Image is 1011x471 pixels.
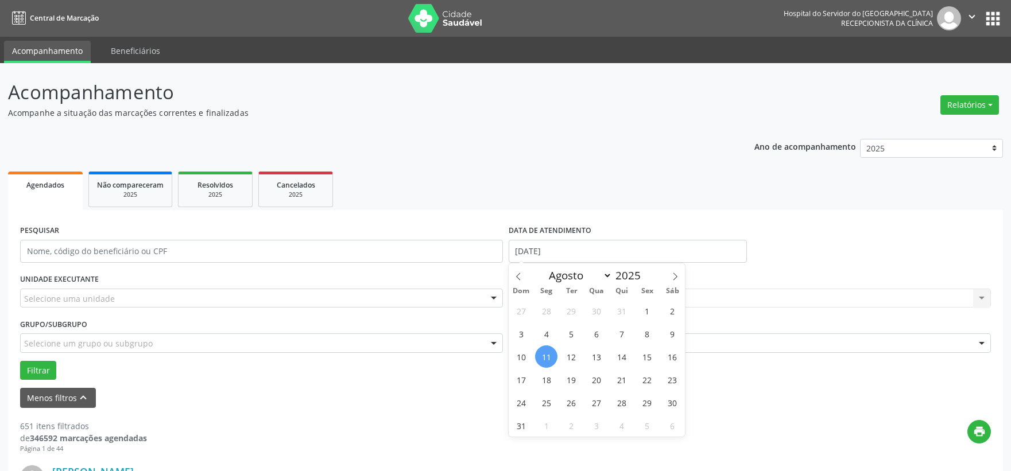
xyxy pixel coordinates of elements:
[20,388,96,408] button: Menos filtroskeyboard_arrow_up
[535,414,557,437] span: Setembro 1, 2025
[20,240,503,263] input: Nome, código do beneficiário ou CPF
[534,287,559,295] span: Seg
[197,180,233,190] span: Resolvidos
[586,299,608,322] span: Julho 30, 2025
[560,368,583,391] span: Agosto 19, 2025
[973,425,986,438] i: print
[584,287,610,295] span: Qua
[784,9,933,18] div: Hospital do Servidor do [GEOGRAPHIC_DATA]
[535,322,557,345] span: Agosto 4, 2025
[636,368,658,391] span: Agosto 22, 2025
[661,368,684,391] span: Agosto 23, 2025
[611,322,633,345] span: Agosto 7, 2025
[586,391,608,414] span: Agosto 27, 2025
[535,391,557,414] span: Agosto 25, 2025
[4,41,91,63] a: Acompanhamento
[636,322,658,345] span: Agosto 8, 2025
[24,337,153,349] span: Selecione um grupo ou subgrupo
[187,190,244,199] div: 2025
[277,180,315,190] span: Cancelados
[97,190,164,199] div: 2025
[661,414,684,437] span: Setembro 6, 2025
[20,444,147,454] div: Página 1 de 44
[611,345,633,368] span: Agosto 14, 2025
[20,432,147,444] div: de
[660,287,685,295] span: Sáb
[636,299,658,322] span: Agosto 1, 2025
[26,180,64,190] span: Agendados
[940,95,999,115] button: Relatórios
[97,180,164,190] span: Não compareceram
[509,222,591,240] label: DATA DE ATENDIMENTO
[510,322,532,345] span: Agosto 3, 2025
[8,107,704,119] p: Acompanhe a situação das marcações correntes e finalizadas
[20,222,59,240] label: PESQUISAR
[535,368,557,391] span: Agosto 18, 2025
[611,391,633,414] span: Agosto 28, 2025
[544,267,613,283] select: Month
[611,299,633,322] span: Julho 31, 2025
[510,345,532,368] span: Agosto 10, 2025
[586,322,608,345] span: Agosto 6, 2025
[636,345,658,368] span: Agosto 15, 2025
[636,414,658,437] span: Setembro 5, 2025
[509,287,534,295] span: Dom
[609,287,634,295] span: Qui
[510,299,532,322] span: Julho 27, 2025
[937,6,961,30] img: img
[586,414,608,437] span: Setembro 3, 2025
[983,9,1003,29] button: apps
[661,345,684,368] span: Agosto 16, 2025
[267,190,324,199] div: 2025
[510,391,532,414] span: Agosto 24, 2025
[8,9,99,28] a: Central de Marcação
[8,78,704,107] p: Acompanhamento
[586,345,608,368] span: Agosto 13, 2025
[24,293,115,305] span: Selecione uma unidade
[535,299,557,322] span: Julho 28, 2025
[30,433,147,443] strong: 346592 marcações agendadas
[559,287,584,295] span: Ter
[966,10,978,23] i: 
[560,322,583,345] span: Agosto 5, 2025
[20,271,99,289] label: UNIDADE EXECUTANTE
[560,299,583,322] span: Julho 29, 2025
[20,361,56,380] button: Filtrar
[967,420,991,443] button: print
[586,368,608,391] span: Agosto 20, 2025
[510,414,532,437] span: Agosto 31, 2025
[103,41,168,61] a: Beneficiários
[754,139,856,153] p: Ano de acompanhamento
[560,391,583,414] span: Agosto 26, 2025
[560,414,583,437] span: Setembro 2, 2025
[77,391,90,404] i: keyboard_arrow_up
[510,368,532,391] span: Agosto 17, 2025
[661,322,684,345] span: Agosto 9, 2025
[636,391,658,414] span: Agosto 29, 2025
[30,13,99,23] span: Central de Marcação
[961,6,983,30] button: 
[611,368,633,391] span: Agosto 21, 2025
[509,240,747,263] input: Selecione um intervalo
[535,345,557,368] span: Agosto 11, 2025
[612,268,650,283] input: Year
[20,420,147,432] div: 651 itens filtrados
[611,414,633,437] span: Setembro 4, 2025
[661,299,684,322] span: Agosto 2, 2025
[661,391,684,414] span: Agosto 30, 2025
[841,18,933,28] span: Recepcionista da clínica
[20,316,87,333] label: Grupo/Subgrupo
[634,287,660,295] span: Sex
[560,345,583,368] span: Agosto 12, 2025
